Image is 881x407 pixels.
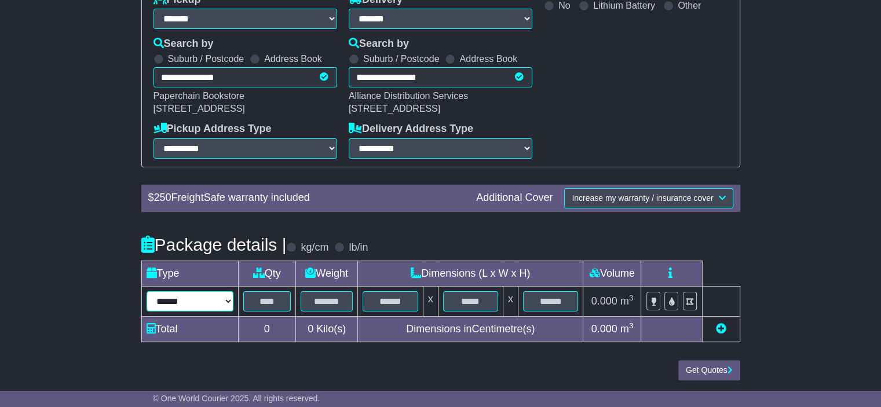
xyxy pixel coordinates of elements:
[141,235,287,254] h4: Package details |
[363,53,440,64] label: Suburb / Postcode
[142,192,471,204] div: $ FreightSafe warranty included
[583,261,641,286] td: Volume
[168,53,244,64] label: Suburb / Postcode
[620,295,634,307] span: m
[153,38,214,50] label: Search by
[629,321,634,330] sup: 3
[423,286,438,316] td: x
[503,286,518,316] td: x
[141,261,238,286] td: Type
[716,323,726,335] a: Add new item
[153,104,245,113] span: [STREET_ADDRESS]
[153,91,244,101] span: Paperchain Bookstore
[358,261,583,286] td: Dimensions (L x W x H)
[358,316,583,342] td: Dimensions in Centimetre(s)
[264,53,322,64] label: Address Book
[296,316,358,342] td: Kilo(s)
[459,53,517,64] label: Address Book
[349,91,468,101] span: Alliance Distribution Services
[238,316,296,342] td: 0
[349,241,368,254] label: lb/in
[238,261,296,286] td: Qty
[296,261,358,286] td: Weight
[678,360,740,380] button: Get Quotes
[620,323,634,335] span: m
[564,188,733,208] button: Increase my warranty / insurance cover
[308,323,313,335] span: 0
[301,241,328,254] label: kg/cm
[591,295,617,307] span: 0.000
[629,294,634,302] sup: 3
[470,192,558,204] div: Additional Cover
[572,193,713,203] span: Increase my warranty / insurance cover
[349,38,409,50] label: Search by
[153,394,320,403] span: © One World Courier 2025. All rights reserved.
[349,123,473,135] label: Delivery Address Type
[349,104,440,113] span: [STREET_ADDRESS]
[141,316,238,342] td: Total
[154,192,171,203] span: 250
[153,123,272,135] label: Pickup Address Type
[591,323,617,335] span: 0.000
